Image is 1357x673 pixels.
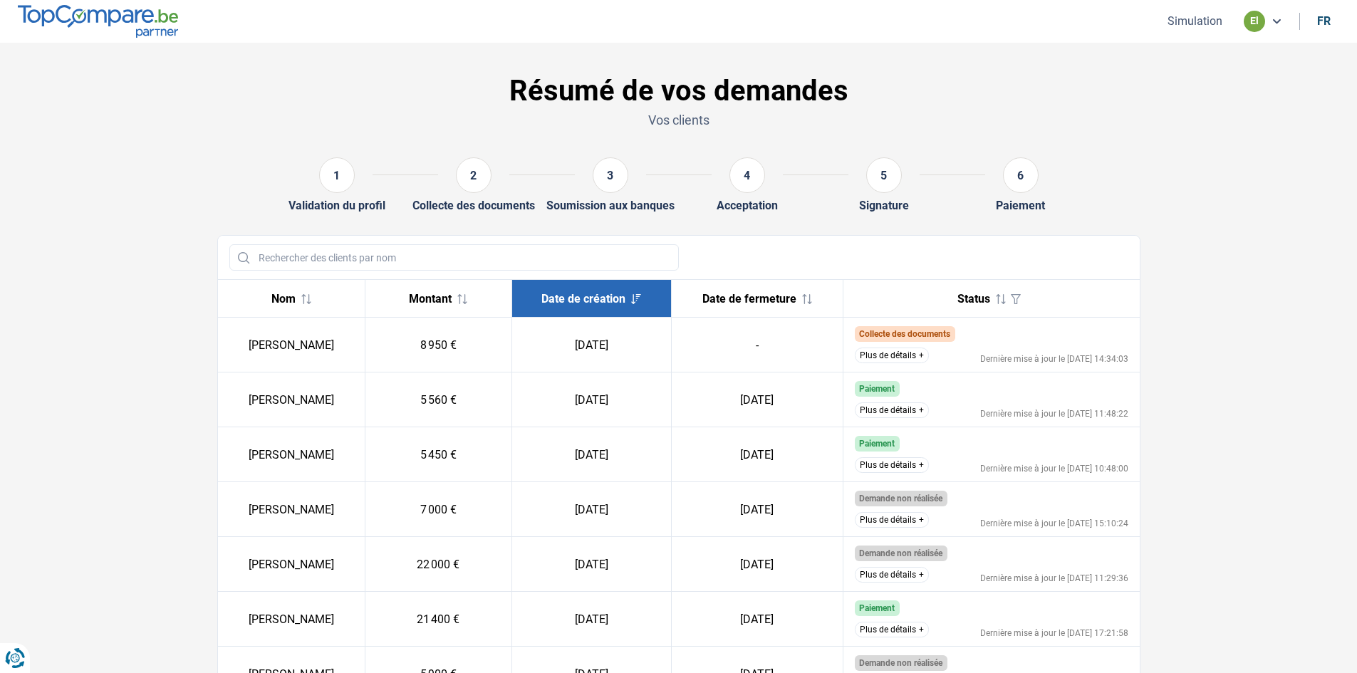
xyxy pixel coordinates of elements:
div: Soumission aux banques [546,199,675,212]
td: [DATE] [512,537,671,592]
span: Paiement [859,439,895,449]
span: Collecte des documents [859,329,950,339]
td: [PERSON_NAME] [218,537,365,592]
button: Plus de détails [855,567,929,583]
span: Status [957,292,990,306]
td: [PERSON_NAME] [218,482,365,537]
span: Demande non réalisée [859,548,942,558]
h1: Résumé de vos demandes [217,74,1140,108]
div: Dernière mise à jour le [DATE] 15:10:24 [980,519,1128,528]
div: Acceptation [717,199,778,212]
div: fr [1317,14,1331,28]
span: Paiement [859,384,895,394]
div: Dernière mise à jour le [DATE] 14:34:03 [980,355,1128,363]
div: Validation du profil [288,199,385,212]
td: [DATE] [671,537,843,592]
button: Plus de détails [855,348,929,363]
td: - [671,318,843,372]
button: Plus de détails [855,622,929,637]
td: [PERSON_NAME] [218,592,365,647]
span: Nom [271,292,296,306]
td: [DATE] [512,482,671,537]
div: Dernière mise à jour le [DATE] 17:21:58 [980,629,1128,637]
div: Dernière mise à jour le [DATE] 11:29:36 [980,574,1128,583]
div: 5 [866,157,902,193]
button: Plus de détails [855,512,929,528]
div: 3 [593,157,628,193]
td: 7 000 € [365,482,512,537]
button: Simulation [1163,14,1227,28]
td: 5 450 € [365,427,512,482]
div: Paiement [996,199,1045,212]
span: Paiement [859,603,895,613]
td: [DATE] [671,592,843,647]
div: 1 [319,157,355,193]
img: TopCompare.be [18,5,178,37]
span: Date de création [541,292,625,306]
span: Demande non réalisée [859,658,942,668]
input: Rechercher des clients par nom [229,244,679,271]
div: Collecte des documents [412,199,535,212]
td: [DATE] [512,318,671,372]
td: [PERSON_NAME] [218,318,365,372]
td: [DATE] [512,427,671,482]
button: Plus de détails [855,402,929,418]
button: Plus de détails [855,457,929,473]
div: el [1244,11,1265,32]
div: Signature [859,199,909,212]
span: Demande non réalisée [859,494,942,504]
span: Date de fermeture [702,292,796,306]
td: 21 400 € [365,592,512,647]
td: [DATE] [671,427,843,482]
div: 2 [456,157,492,193]
td: [DATE] [671,372,843,427]
div: Dernière mise à jour le [DATE] 10:48:00 [980,464,1128,473]
td: [DATE] [512,592,671,647]
td: 5 560 € [365,372,512,427]
td: 22 000 € [365,537,512,592]
td: [DATE] [671,482,843,537]
td: [PERSON_NAME] [218,427,365,482]
p: Vos clients [217,111,1140,129]
td: [DATE] [512,372,671,427]
div: Dernière mise à jour le [DATE] 11:48:22 [980,409,1128,418]
span: Montant [409,292,452,306]
div: 4 [729,157,765,193]
td: [PERSON_NAME] [218,372,365,427]
div: 6 [1003,157,1039,193]
td: 8 950 € [365,318,512,372]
